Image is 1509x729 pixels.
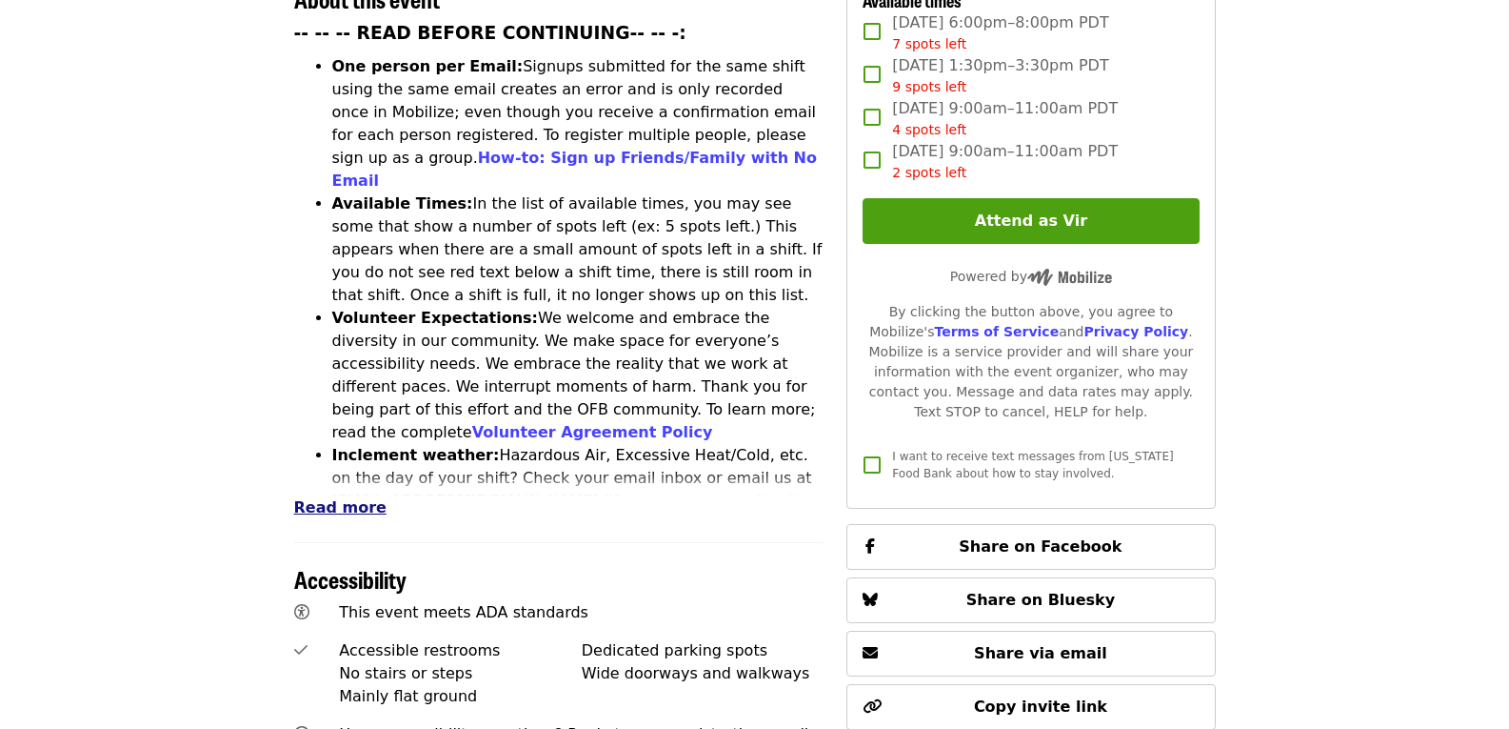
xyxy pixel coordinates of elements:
span: [DATE] 6:00pm–8:00pm PDT [892,11,1108,54]
div: Wide doorways and walkways [582,662,824,685]
a: Volunteer Agreement Policy [472,423,713,441]
div: Accessible restrooms [339,639,582,662]
button: Share on Facebook [846,524,1215,570]
span: [DATE] 1:30pm–3:30pm PDT [892,54,1108,97]
strong: -- -- -- READ BEFORE CONTINUING-- -- -: [294,23,686,43]
li: In the list of available times, you may see some that show a number of spots left (ex: 5 spots le... [332,192,824,307]
a: Privacy Policy [1083,324,1188,339]
span: Share via email [974,644,1107,662]
span: [DATE] 9:00am–11:00am PDT [892,140,1118,183]
span: I want to receive text messages from [US_STATE] Food Bank about how to stay involved. [892,450,1173,480]
li: We welcome and embrace the diversity in our community. We make space for everyone’s accessibility... [332,307,824,444]
img: Powered by Mobilize [1027,269,1112,286]
span: 7 spots left [892,36,966,51]
i: universal-access icon [294,603,309,621]
strong: Inclement weather: [332,446,500,464]
span: Read more [294,498,387,516]
strong: Volunteer Expectations: [332,309,539,327]
i: check icon [294,641,308,659]
li: Hazardous Air, Excessive Heat/Cold, etc. on the day of your shift? Check your email inbox or emai... [332,444,824,558]
button: Read more [294,496,387,519]
span: This event meets ADA standards [339,603,588,621]
span: Powered by [950,269,1112,284]
span: Copy invite link [974,698,1107,716]
button: Attend as Vir [863,198,1199,244]
button: Share on Bluesky [846,577,1215,623]
div: No stairs or steps [339,662,582,685]
span: 9 spots left [892,79,966,94]
a: Terms of Service [934,324,1059,339]
div: Dedicated parking spots [582,639,824,662]
div: Mainly flat ground [339,685,582,708]
strong: Available Times: [332,194,473,213]
button: Share via email [846,631,1215,677]
li: Signups submitted for the same shift using the same email creates an error and is only recorded o... [332,55,824,192]
div: By clicking the button above, you agree to Mobilize's and . Mobilize is a service provider and wi... [863,302,1199,422]
span: Share on Bluesky [966,591,1116,609]
span: Accessibility [294,562,407,596]
a: How-to: Sign up Friends/Family with No Email [332,149,818,190]
strong: One person per Email: [332,57,524,75]
span: 4 spots left [892,122,966,137]
span: Share on Facebook [959,537,1122,556]
span: 2 spots left [892,165,966,180]
span: [DATE] 9:00am–11:00am PDT [892,97,1118,140]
